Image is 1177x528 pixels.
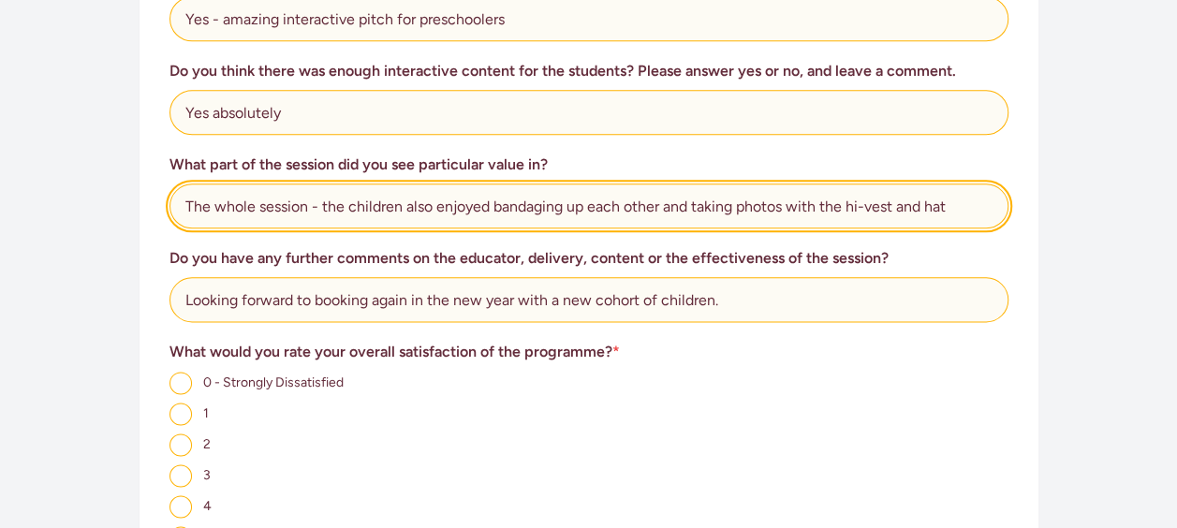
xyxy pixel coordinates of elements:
span: 2 [203,436,211,452]
span: 3 [203,467,211,483]
input: 1 [169,403,192,425]
input: 0 - Strongly Dissatisfied [169,372,192,394]
input: 4 [169,495,192,518]
span: 1 [203,405,209,421]
h3: Do you think there was enough interactive content for the students? Please answer yes or no, and ... [169,60,1008,82]
input: 2 [169,433,192,456]
span: 0 - Strongly Dissatisfied [203,374,344,390]
h3: What would you rate your overall satisfaction of the programme? [169,341,1008,363]
h3: Do you have any further comments on the educator, delivery, content or the effectiveness of the s... [169,247,1008,270]
input: 3 [169,464,192,487]
h3: What part of the session did you see particular value in? [169,154,1008,176]
span: 4 [203,498,212,514]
